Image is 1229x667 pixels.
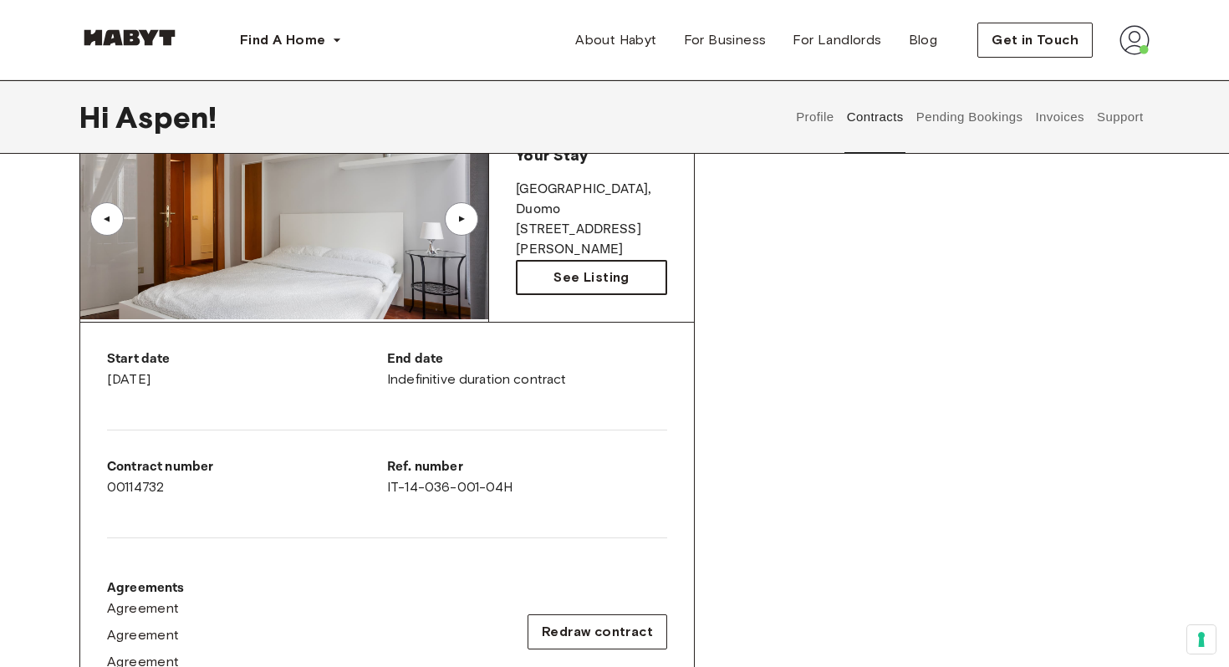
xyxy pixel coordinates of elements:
[240,30,325,50] span: Find A Home
[684,30,767,50] span: For Business
[115,99,217,135] span: Aspen !
[107,625,180,645] span: Agreement
[80,119,488,319] img: Image of the room
[1119,25,1150,55] img: avatar
[107,457,387,477] p: Contract number
[575,30,656,50] span: About Habyt
[387,349,667,390] div: Indefinitive duration contract
[779,23,895,57] a: For Landlords
[387,457,667,477] p: Ref. number
[453,214,470,224] div: ▲
[79,29,180,46] img: Habyt
[909,30,938,50] span: Blog
[387,349,667,369] p: End date
[562,23,670,57] a: About Habyt
[107,349,387,390] div: [DATE]
[387,457,667,497] div: IT-14-036-001-04H
[107,578,185,598] p: Agreements
[516,260,667,295] a: See Listing
[107,349,387,369] p: Start date
[553,267,629,288] span: See Listing
[516,180,667,220] p: [GEOGRAPHIC_DATA] , Duomo
[895,23,951,57] a: Blog
[992,30,1079,50] span: Get in Touch
[844,80,905,154] button: Contracts
[1033,80,1086,154] button: Invoices
[1094,80,1145,154] button: Support
[107,598,185,619] a: Agreement
[1187,625,1216,654] button: Your consent preferences for tracking technologies
[914,80,1025,154] button: Pending Bookings
[528,614,667,649] button: Redraw contract
[227,23,355,57] button: Find A Home
[516,220,667,260] p: [STREET_ADDRESS][PERSON_NAME]
[542,622,653,642] span: Redraw contract
[790,80,1150,154] div: user profile tabs
[107,598,180,619] span: Agreement
[977,23,1093,58] button: Get in Touch
[107,457,387,497] div: 00114732
[107,625,185,645] a: Agreement
[671,23,780,57] a: For Business
[516,146,587,165] span: Your Stay
[793,30,881,50] span: For Landlords
[794,80,837,154] button: Profile
[99,214,115,224] div: ▲
[79,99,115,135] span: Hi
